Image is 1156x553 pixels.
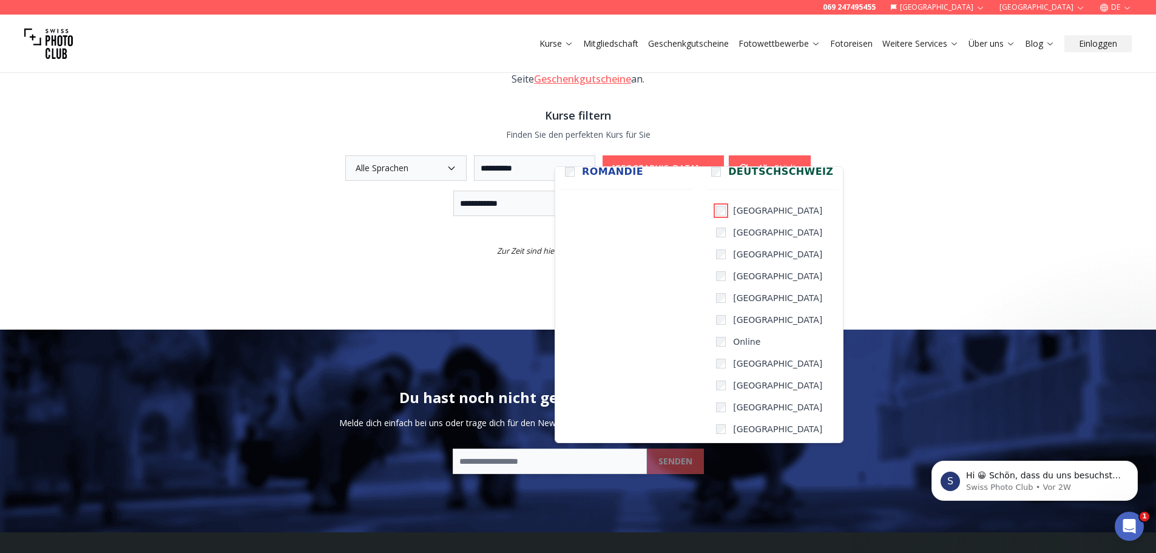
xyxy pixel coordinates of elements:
[399,388,757,407] h2: Du hast noch nicht gefunden, wonach du suchst?
[534,72,631,86] a: Geschenkgutscheine
[739,38,820,50] a: Fotowettbewerbe
[716,293,726,303] input: [GEOGRAPHIC_DATA]
[345,155,467,181] button: Alle Sprachen
[716,337,726,347] input: Online
[716,315,726,325] input: [GEOGRAPHIC_DATA]
[565,167,575,177] input: Romandie
[716,381,726,390] input: [GEOGRAPHIC_DATA]
[539,38,573,50] a: Kurse
[882,38,959,50] a: Weitere Services
[733,292,822,304] span: [GEOGRAPHIC_DATA]
[913,435,1156,520] iframe: Intercom notifications Nachricht
[555,166,843,443] div: [GEOGRAPHIC_DATA]
[968,38,1015,50] a: Über uns
[1115,512,1144,541] iframe: Intercom live chat
[716,228,726,237] input: [GEOGRAPHIC_DATA]
[1140,512,1149,521] span: 1
[716,206,726,215] input: [GEOGRAPHIC_DATA]
[711,167,721,177] input: Deutschschweiz
[733,226,822,239] span: [GEOGRAPHIC_DATA]
[728,165,833,179] span: Deutschschweiz
[734,35,825,52] button: Fotowettbewerbe
[823,2,876,12] a: 069 247495455
[733,314,822,326] span: [GEOGRAPHIC_DATA]
[716,249,726,259] input: [GEOGRAPHIC_DATA]
[733,401,822,413] span: [GEOGRAPHIC_DATA]
[497,245,659,257] small: Zur Zeit sind hier leider keine Kurse verfügbar
[578,35,643,52] button: Mitgliedschaft
[733,205,822,217] span: [GEOGRAPHIC_DATA]
[830,38,873,50] a: Fotoreisen
[209,129,947,141] p: Finden Sie den perfekten Kurs für Sie
[716,359,726,368] input: [GEOGRAPHIC_DATA]
[1025,38,1055,50] a: Blog
[582,165,643,179] span: Romandie
[716,271,726,281] input: [GEOGRAPHIC_DATA]
[209,107,947,124] h3: Kurse filtern
[964,35,1020,52] button: Über uns
[733,358,822,370] span: [GEOGRAPHIC_DATA]
[648,38,729,50] a: Geschenkgutscheine
[733,336,760,348] span: Online
[535,35,578,52] button: Kurse
[583,38,638,50] a: Mitgliedschaft
[716,424,726,434] input: [GEOGRAPHIC_DATA]
[729,155,811,181] button: Alle Städte
[643,35,734,52] button: Geschenkgutscheine
[1064,35,1132,52] button: Einloggen
[658,455,692,467] b: SENDEN
[1020,35,1060,52] button: Blog
[733,270,822,282] span: [GEOGRAPHIC_DATA]
[603,155,724,181] button: [GEOGRAPHIC_DATA]
[733,379,822,392] span: [GEOGRAPHIC_DATA]
[339,417,817,429] p: Melde dich einfach bei uns oder trage dich für den Newsletter ein, um über neue Kurse und Termine...
[733,248,822,260] span: [GEOGRAPHIC_DATA]
[733,423,822,435] span: [GEOGRAPHIC_DATA]
[716,402,726,412] input: [GEOGRAPHIC_DATA]
[877,35,964,52] button: Weitere Services
[647,449,704,474] button: SENDEN
[825,35,877,52] button: Fotoreisen
[24,19,73,68] img: Swiss photo club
